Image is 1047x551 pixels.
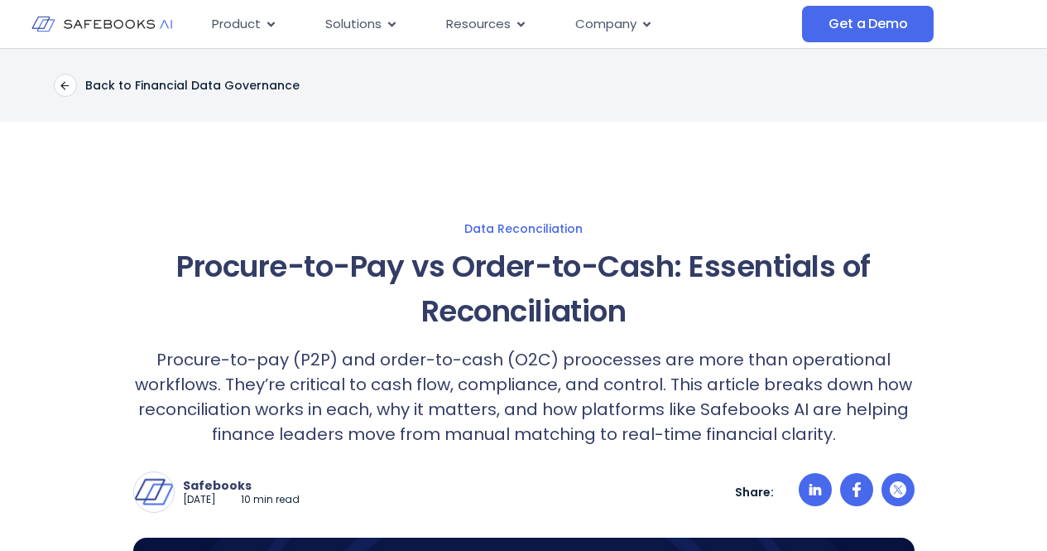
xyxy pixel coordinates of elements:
[17,221,1030,236] a: Data Reconciliation
[183,493,216,507] p: [DATE]
[446,15,511,34] span: Resources
[325,15,382,34] span: Solutions
[133,244,915,334] h1: Procure-to-Pay vs Order-to-Cash: Essentials of Reconciliation
[241,493,300,507] p: 10 min read
[183,478,300,493] p: Safebooks
[54,74,300,97] a: Back to Financial Data Governance
[85,78,300,93] p: Back to Financial Data Governance
[134,472,174,512] img: Safebooks
[133,347,915,447] p: Procure-to-pay (P2P) and order-to-cash (O2C) proocesses are more than operational workflows. They...
[735,485,774,500] p: Share:
[828,16,907,32] span: Get a Demo
[199,8,802,41] nav: Menu
[212,15,261,34] span: Product
[199,8,802,41] div: Menu Toggle
[575,15,636,34] span: Company
[802,6,934,42] a: Get a Demo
